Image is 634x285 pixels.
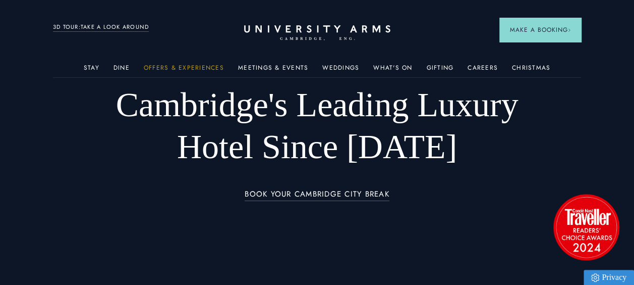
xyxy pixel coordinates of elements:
[53,23,149,32] a: 3D TOUR:TAKE A LOOK AROUND
[509,25,571,34] span: Make a Booking
[548,189,624,265] img: image-2524eff8f0c5d55edbf694693304c4387916dea5-1501x1501-png
[106,84,529,168] h1: Cambridge's Leading Luxury Hotel Since [DATE]
[245,190,389,202] a: BOOK YOUR CAMBRIDGE CITY BREAK
[322,64,359,77] a: Weddings
[244,25,390,41] a: Home
[373,64,412,77] a: What's On
[238,64,308,77] a: Meetings & Events
[144,64,224,77] a: Offers & Experiences
[567,28,571,32] img: Arrow icon
[468,64,498,77] a: Careers
[499,18,581,42] button: Make a BookingArrow icon
[113,64,130,77] a: Dine
[426,64,453,77] a: Gifting
[512,64,550,77] a: Christmas
[591,273,599,282] img: Privacy
[84,64,99,77] a: Stay
[584,270,634,285] a: Privacy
